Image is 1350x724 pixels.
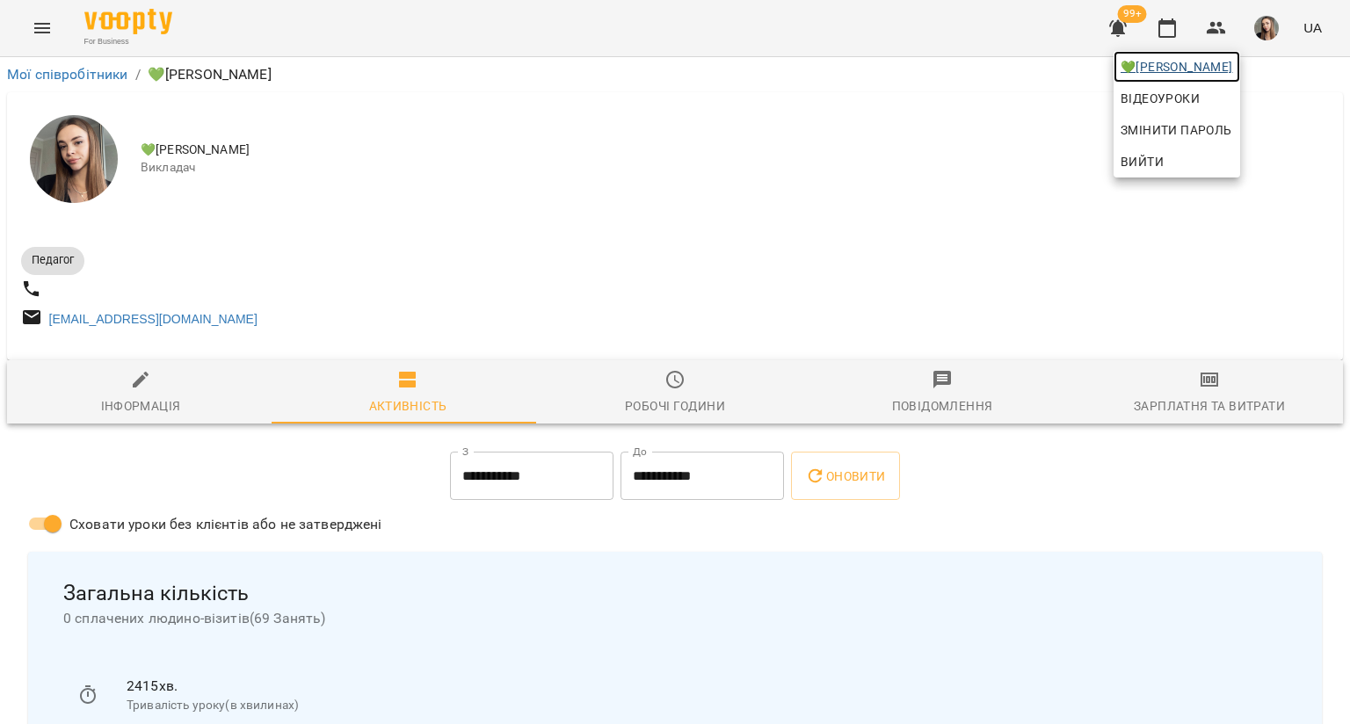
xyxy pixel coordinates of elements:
button: Вийти [1114,146,1240,177]
a: 💚[PERSON_NAME] [1114,51,1240,83]
span: 💚[PERSON_NAME] [1121,56,1233,77]
span: Змінити пароль [1121,119,1233,141]
span: Відеоуроки [1121,88,1200,109]
span: Вийти [1121,151,1164,172]
a: Відеоуроки [1114,83,1207,114]
a: Змінити пароль [1114,114,1240,146]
